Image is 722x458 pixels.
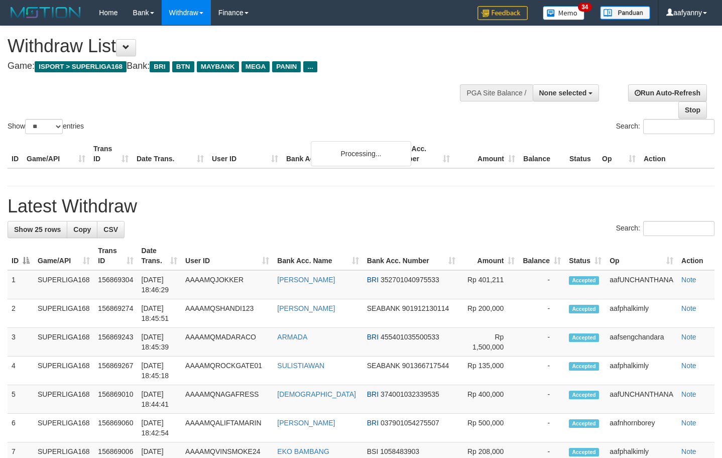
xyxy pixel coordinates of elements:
th: Amount [454,140,519,168]
span: BTN [172,61,194,72]
th: Amount: activate to sort column ascending [459,242,519,270]
a: ARMADA [277,333,307,341]
span: SEABANK [367,304,400,312]
span: Show 25 rows [14,225,61,234]
a: Stop [678,101,707,119]
td: - [519,299,565,328]
span: Copy 374001032339535 to clipboard [381,390,439,398]
a: Note [681,447,696,455]
span: Accepted [569,362,599,371]
label: Search: [616,119,714,134]
th: Balance [519,140,565,168]
span: BRI [367,333,379,341]
a: [DEMOGRAPHIC_DATA] [277,390,356,398]
span: PANIN [272,61,301,72]
span: ISPORT > SUPERLIGA168 [35,61,127,72]
td: SUPERLIGA168 [34,357,94,385]
td: Rp 401,211 [459,270,519,299]
th: Bank Acc. Number: activate to sort column ascending [363,242,459,270]
a: Run Auto-Refresh [628,84,707,101]
td: 4 [8,357,34,385]
th: ID: activate to sort column descending [8,242,34,270]
td: [DATE] 18:45:18 [138,357,182,385]
th: Trans ID [89,140,133,168]
select: Showentries [25,119,63,134]
span: Copy [73,225,91,234]
span: Accepted [569,419,599,428]
th: Op: activate to sort column ascending [606,242,677,270]
th: User ID: activate to sort column ascending [181,242,273,270]
th: Status: activate to sort column ascending [565,242,606,270]
a: Note [681,333,696,341]
h1: Latest Withdraw [8,196,714,216]
span: Copy 901912130114 to clipboard [402,304,449,312]
th: Status [565,140,598,168]
td: AAAAMQMADARACO [181,328,273,357]
td: 6 [8,414,34,442]
span: ... [303,61,317,72]
td: Rp 1,500,000 [459,328,519,357]
td: 3 [8,328,34,357]
a: [PERSON_NAME] [277,304,335,312]
th: Bank Acc. Number [389,140,454,168]
td: 1 [8,270,34,299]
td: Rp 400,000 [459,385,519,414]
td: [DATE] 18:45:51 [138,299,182,328]
td: aafnhornborey [606,414,677,442]
img: MOTION_logo.png [8,5,84,20]
span: CSV [103,225,118,234]
a: Note [681,419,696,427]
a: [PERSON_NAME] [277,276,335,284]
th: User ID [208,140,282,168]
td: - [519,385,565,414]
div: PGA Site Balance / [460,84,532,101]
td: Rp 135,000 [459,357,519,385]
span: Accepted [569,391,599,399]
span: 34 [578,3,591,12]
th: Action [640,140,714,168]
td: SUPERLIGA168 [34,270,94,299]
span: Copy 1058483903 to clipboard [380,447,419,455]
td: 5 [8,385,34,414]
td: [DATE] 18:46:29 [138,270,182,299]
td: [DATE] 18:44:41 [138,385,182,414]
td: aafphalkimly [606,299,677,328]
th: Op [598,140,640,168]
td: - [519,270,565,299]
td: aafsengchandara [606,328,677,357]
span: BRI [150,61,169,72]
th: Game/API: activate to sort column ascending [34,242,94,270]
img: Button%20Memo.svg [543,6,585,20]
span: BRI [367,276,379,284]
td: 156869274 [94,299,137,328]
span: SEABANK [367,362,400,370]
td: - [519,357,565,385]
a: CSV [97,221,125,238]
span: Accepted [569,448,599,456]
a: Note [681,304,696,312]
a: Note [681,276,696,284]
span: BRI [367,419,379,427]
span: BSI [367,447,379,455]
td: SUPERLIGA168 [34,328,94,357]
h1: Withdraw List [8,36,471,56]
td: - [519,414,565,442]
span: BRI [367,390,379,398]
td: aafUNCHANTHANA [606,385,677,414]
a: Show 25 rows [8,221,67,238]
td: 156869060 [94,414,137,442]
td: 156869010 [94,385,137,414]
td: Rp 200,000 [459,299,519,328]
td: AAAAMQSHANDI123 [181,299,273,328]
a: [PERSON_NAME] [277,419,335,427]
button: None selected [533,84,599,101]
th: Balance: activate to sort column ascending [519,242,565,270]
td: SUPERLIGA168 [34,299,94,328]
td: - [519,328,565,357]
th: Bank Acc. Name: activate to sort column ascending [273,242,363,270]
div: Processing... [311,141,411,166]
span: None selected [539,89,587,97]
th: Date Trans. [133,140,208,168]
td: [DATE] 18:42:54 [138,414,182,442]
td: SUPERLIGA168 [34,414,94,442]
